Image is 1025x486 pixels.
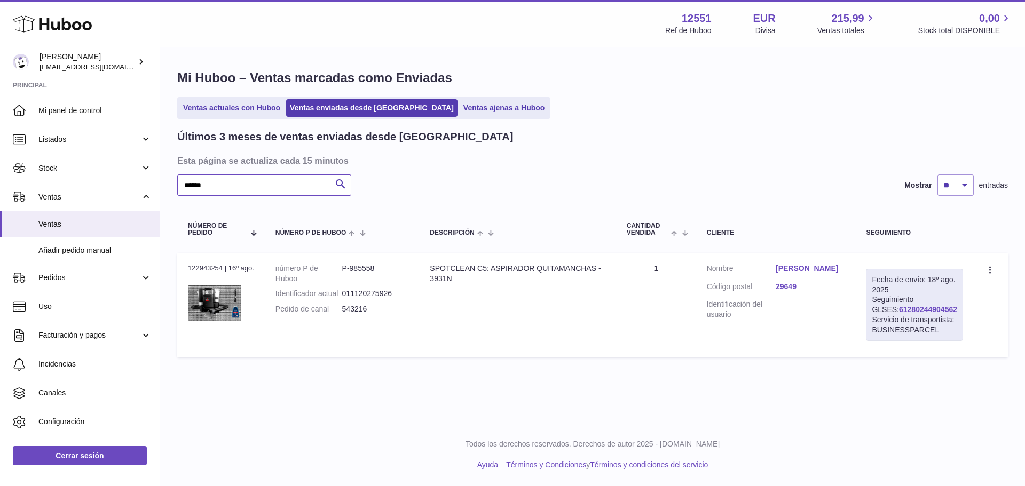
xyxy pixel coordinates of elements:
span: Descripción [430,229,474,236]
span: número P de Huboo [275,229,346,236]
div: SPOTCLEAN C5: ASPIRADOR QUITAMANCHAS - 3931N [430,264,605,284]
img: internalAdmin-12551@internal.huboo.com [13,54,29,70]
h3: Esta página se actualiza cada 15 minutos [177,155,1005,166]
dt: Identificador actual [275,289,342,299]
div: Seguimiento GLSES: [866,269,963,341]
dt: Identificación del usuario [707,299,776,320]
a: 0,00 Stock total DISPONIBLE [918,11,1012,36]
span: Incidencias [38,359,152,369]
img: 1716199133.jpg [188,276,241,330]
div: 122943254 | 16º ago. [188,264,254,273]
strong: 12551 [682,11,712,26]
a: Ventas enviadas desde [GEOGRAPHIC_DATA] [286,99,458,117]
span: Canales [38,388,152,398]
div: Ref de Huboo [665,26,711,36]
td: 1 [616,253,696,357]
dt: Nombre [707,264,776,276]
span: Ventas totales [817,26,877,36]
div: Fecha de envío: 18º ago. 2025 [872,275,957,295]
div: Cliente [707,229,845,236]
span: Stock [38,163,140,173]
dt: Pedido de canal [275,304,342,314]
div: Seguimiento [866,229,963,236]
li: y [502,460,708,470]
span: Stock total DISPONIBLE [918,26,1012,36]
span: 0,00 [979,11,1000,26]
h1: Mi Huboo – Ventas marcadas como Enviadas [177,69,1008,86]
a: Ayuda [477,460,498,469]
span: Listados [38,134,140,145]
div: [PERSON_NAME] [40,52,136,72]
span: Pedidos [38,273,140,283]
label: Mostrar [904,180,932,190]
span: Número de pedido [188,222,245,236]
a: Ventas ajenas a Huboo [460,99,549,117]
strong: EUR [753,11,776,26]
a: 61280244904562 [899,305,957,314]
a: [PERSON_NAME] [776,264,845,274]
a: 215,99 Ventas totales [817,11,877,36]
dt: número P de Huboo [275,264,342,284]
span: Ventas [38,219,152,229]
a: Términos y condiciones del servicio [590,460,708,469]
dd: P-985558 [342,264,409,284]
a: Términos y Condiciones [506,460,586,469]
span: entradas [979,180,1008,190]
span: Configuración [38,417,152,427]
a: Cerrar sesión [13,446,147,465]
div: Servicio de transportista: BUSINESSPARCEL [872,315,957,335]
span: Facturación y pagos [38,330,140,340]
span: Ventas [38,192,140,202]
div: Divisa [755,26,776,36]
dd: 011120275926 [342,289,409,299]
span: [EMAIL_ADDRESS][DOMAIN_NAME] [40,62,157,71]
span: Añadir pedido manual [38,245,152,256]
span: Uso [38,301,152,312]
h2: Últimos 3 meses de ventas enviadas desde [GEOGRAPHIC_DATA] [177,130,513,144]
dt: Código postal [707,282,776,294]
a: 29649 [776,282,845,292]
span: Mi panel de control [38,106,152,116]
p: Todos los derechos reservados. Derechos de autor 2025 - [DOMAIN_NAME] [169,439,1016,449]
a: Ventas actuales con Huboo [179,99,284,117]
span: 215,99 [832,11,864,26]
span: Cantidad vendida [627,222,669,236]
dd: 543216 [342,304,409,314]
